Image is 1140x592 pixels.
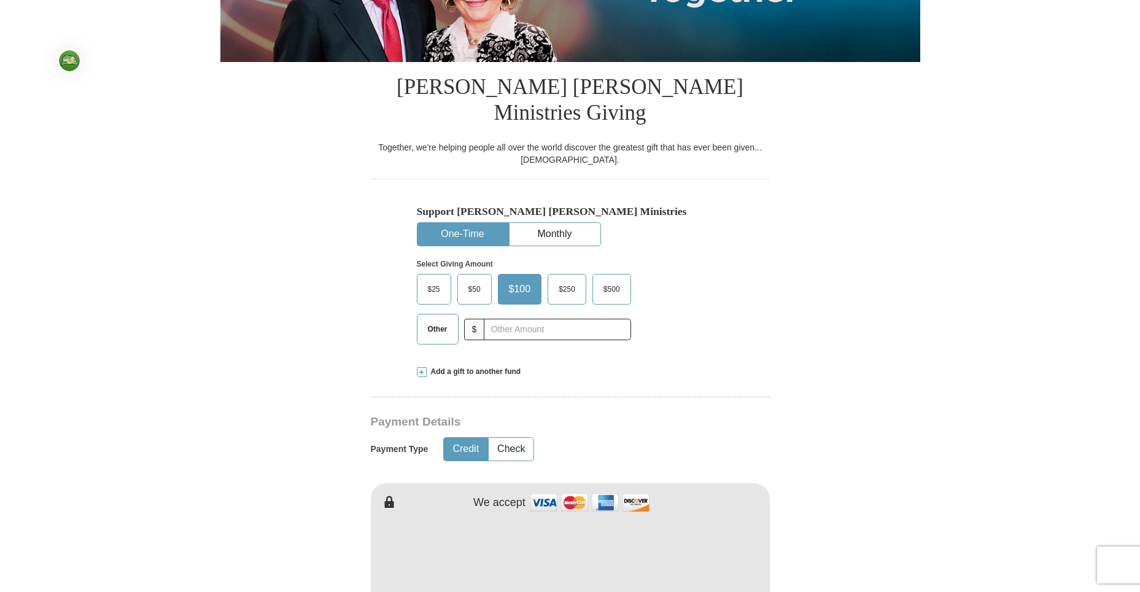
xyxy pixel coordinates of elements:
[553,280,581,298] span: $250
[417,260,493,268] strong: Select Giving Amount
[422,320,454,338] span: Other
[503,280,537,298] span: $100
[462,280,487,298] span: $50
[529,489,651,516] img: credit cards accepted
[371,62,770,141] h1: [PERSON_NAME] [PERSON_NAME] Ministries Giving
[473,496,525,510] h4: We accept
[444,438,487,461] button: Credit
[464,319,485,340] span: $
[371,141,770,166] div: Together, we're helping people all over the world discover the greatest gift that has ever been g...
[371,415,684,429] h3: Payment Details
[422,280,446,298] span: $25
[417,205,724,218] h5: Support [PERSON_NAME] [PERSON_NAME] Ministries
[371,444,428,454] h5: Payment Type
[484,319,630,340] input: Other Amount
[510,223,600,246] button: Monthly
[489,438,533,461] button: Check
[417,223,508,246] button: One-Time
[427,367,521,377] span: Add a gift to another fund
[597,280,626,298] span: $500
